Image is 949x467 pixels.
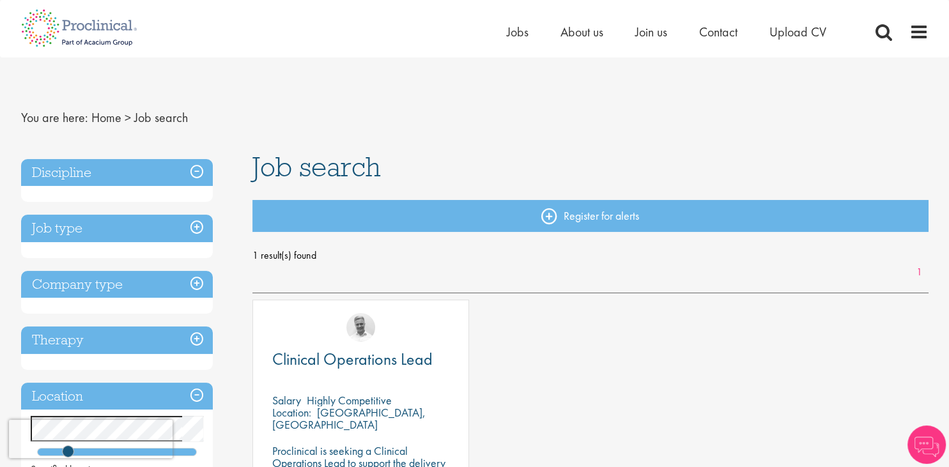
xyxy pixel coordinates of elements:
a: Join us [635,24,667,40]
span: Clinical Operations Lead [272,348,433,370]
h3: Therapy [21,326,213,354]
a: About us [560,24,603,40]
img: Chatbot [907,425,946,464]
span: Location: [272,405,311,420]
iframe: reCAPTCHA [9,420,173,458]
h3: Discipline [21,159,213,187]
a: Register for alerts [252,200,929,232]
h3: Job type [21,215,213,242]
span: You are here: [21,109,88,126]
h3: Location [21,383,213,410]
h3: Company type [21,271,213,298]
a: Jobs [507,24,529,40]
p: Highly Competitive [307,393,392,408]
a: breadcrumb link [91,109,121,126]
span: Job search [134,109,188,126]
span: Job search [252,149,381,184]
a: Clinical Operations Lead [272,351,449,367]
span: Salary [272,393,301,408]
span: > [125,109,131,126]
img: Joshua Bye [346,313,375,342]
p: [GEOGRAPHIC_DATA], [GEOGRAPHIC_DATA] [272,405,426,432]
a: Upload CV [769,24,826,40]
span: 1 result(s) found [252,246,929,265]
a: 1 [910,265,929,280]
a: Contact [699,24,737,40]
